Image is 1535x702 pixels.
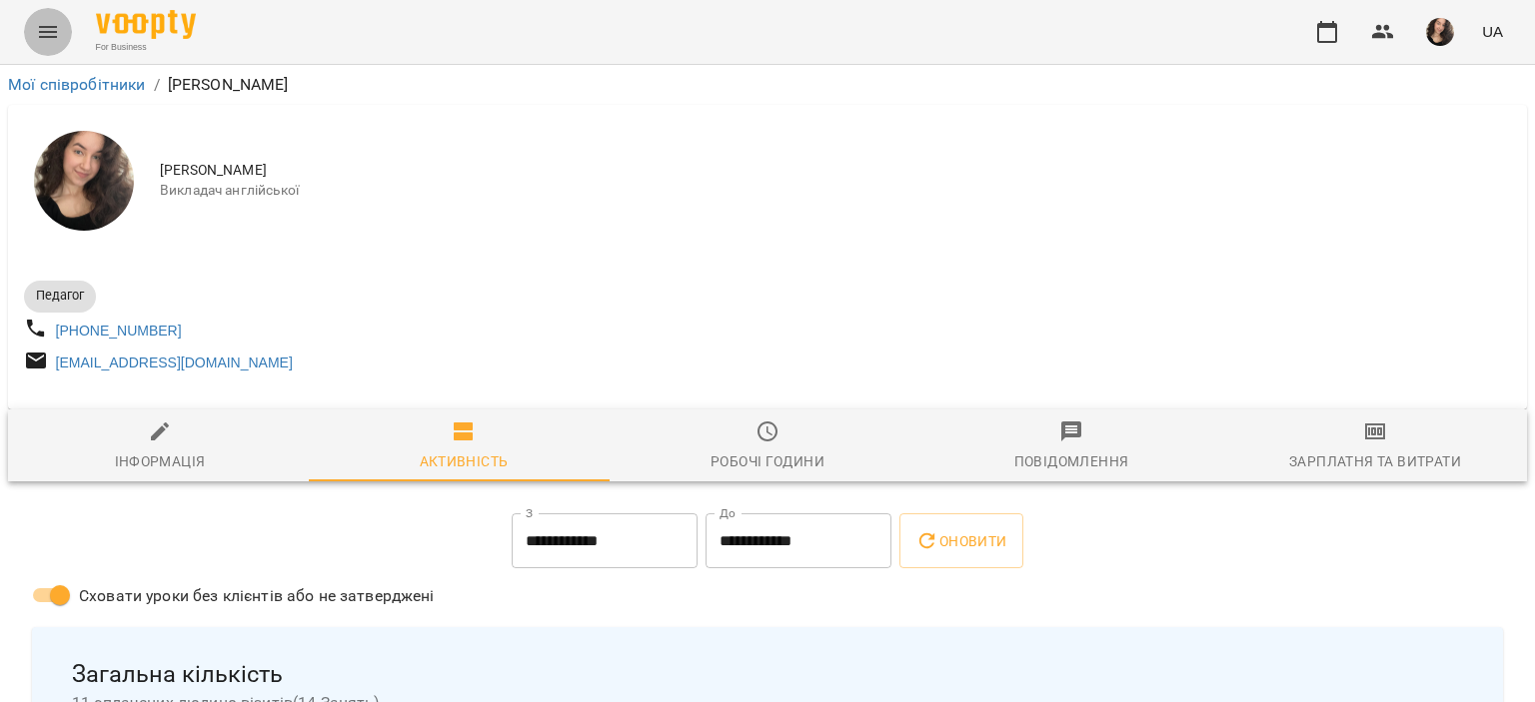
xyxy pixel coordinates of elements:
[8,75,146,94] a: Мої співробітники
[96,10,196,39] img: Voopty Logo
[160,161,1511,181] span: [PERSON_NAME]
[56,354,293,370] a: [EMAIL_ADDRESS][DOMAIN_NAME]
[24,287,96,305] span: Педагог
[1482,21,1503,42] span: UA
[96,41,196,54] span: For Business
[34,131,134,231] img: Самчук Анастасія Олександрівна
[115,449,206,473] div: Інформація
[154,73,160,97] li: /
[56,323,182,339] a: [PHONE_NUMBER]
[24,8,72,56] button: Menu
[72,659,1463,690] span: Загальна кількість
[1014,449,1129,473] div: Повідомлення
[8,73,1527,97] nav: breadcrumb
[915,529,1006,553] span: Оновити
[160,181,1511,201] span: Викладач англійської
[899,513,1022,569] button: Оновити
[168,73,289,97] p: [PERSON_NAME]
[711,449,824,473] div: Робочі години
[1426,18,1454,46] img: af1f68b2e62f557a8ede8df23d2b6d50.jpg
[79,584,435,608] span: Сховати уроки без клієнтів або не затверджені
[420,449,509,473] div: Активність
[1474,13,1511,50] button: UA
[1289,449,1461,473] div: Зарплатня та Витрати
